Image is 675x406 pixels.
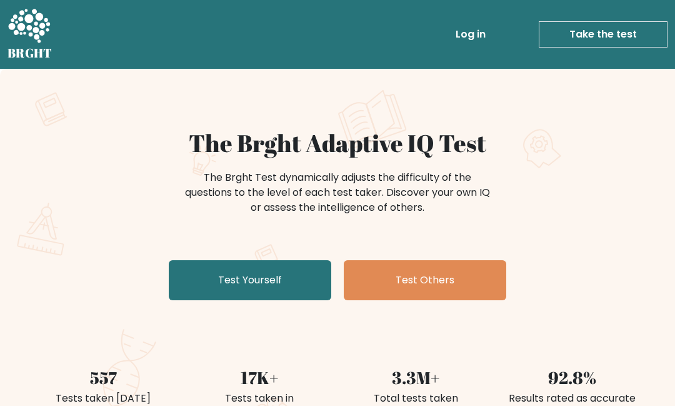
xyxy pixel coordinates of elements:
div: Total tests taken [345,391,486,406]
div: Tests taken [DATE] [32,391,174,406]
a: Test Others [344,260,506,300]
div: 3.3M+ [345,365,486,391]
div: Results rated as accurate [501,391,642,406]
div: The Brght Test dynamically adjusts the difficulty of the questions to the level of each test take... [181,170,494,215]
a: Log in [451,22,491,47]
h1: The Brght Adaptive IQ Test [32,129,642,158]
div: 17K+ [189,365,330,391]
div: 92.8% [501,365,642,391]
div: 557 [32,365,174,391]
a: Take the test [539,21,667,48]
a: BRGHT [7,5,52,64]
h5: BRGHT [7,46,52,61]
a: Test Yourself [169,260,331,300]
